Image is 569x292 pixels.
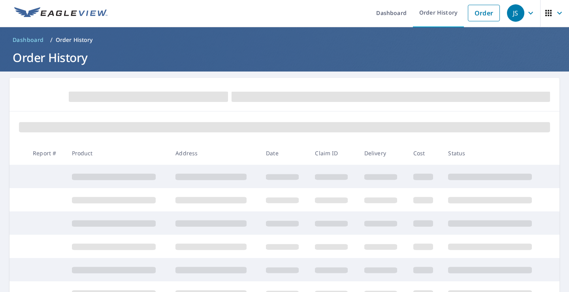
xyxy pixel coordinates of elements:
[507,4,524,22] div: JS
[66,141,170,165] th: Product
[309,141,358,165] th: Claim ID
[9,34,47,46] a: Dashboard
[260,141,309,165] th: Date
[442,141,546,165] th: Status
[407,141,442,165] th: Cost
[26,141,65,165] th: Report #
[50,35,53,45] li: /
[13,36,44,44] span: Dashboard
[9,34,560,46] nav: breadcrumb
[9,49,560,66] h1: Order History
[358,141,407,165] th: Delivery
[56,36,93,44] p: Order History
[14,7,107,19] img: EV Logo
[169,141,260,165] th: Address
[468,5,500,21] a: Order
